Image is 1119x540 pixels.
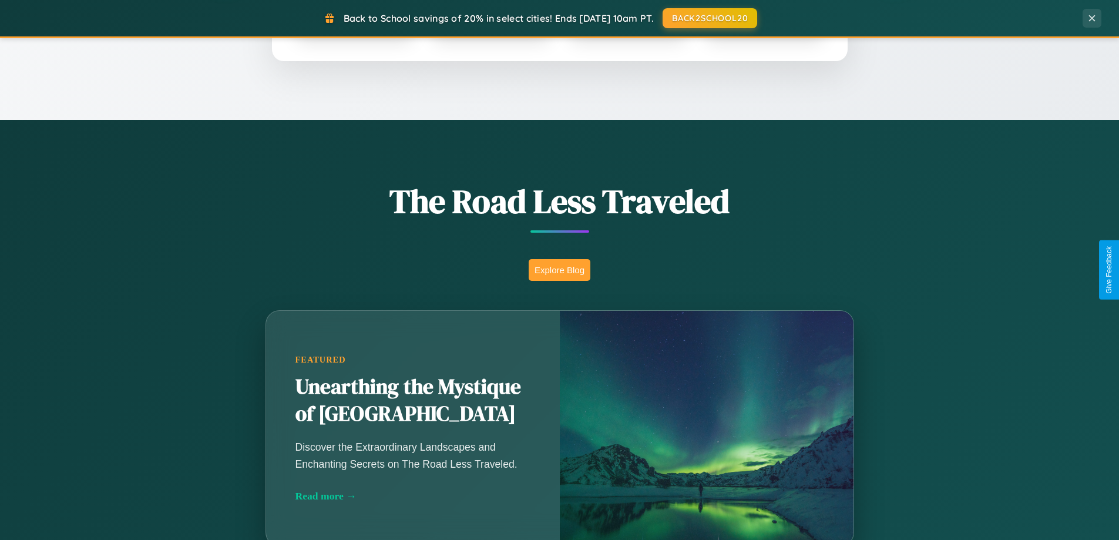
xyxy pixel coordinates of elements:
[344,12,654,24] span: Back to School savings of 20% in select cities! Ends [DATE] 10am PT.
[295,355,530,365] div: Featured
[295,490,530,502] div: Read more →
[663,8,757,28] button: BACK2SCHOOL20
[295,439,530,472] p: Discover the Extraordinary Landscapes and Enchanting Secrets on The Road Less Traveled.
[1105,246,1113,294] div: Give Feedback
[529,259,590,281] button: Explore Blog
[207,179,912,224] h1: The Road Less Traveled
[295,374,530,428] h2: Unearthing the Mystique of [GEOGRAPHIC_DATA]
